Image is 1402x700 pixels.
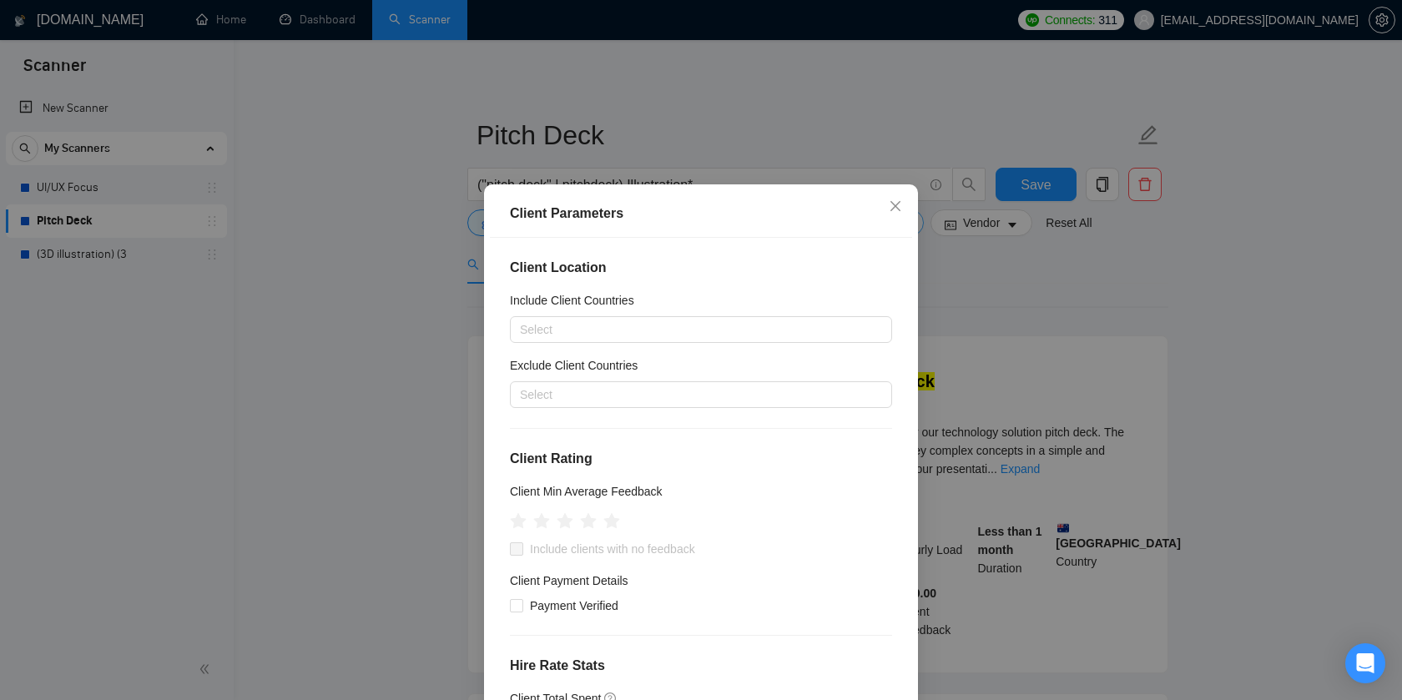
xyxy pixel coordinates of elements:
h5: Exclude Client Countries [510,356,638,375]
span: star [580,513,597,530]
h5: Client Min Average Feedback [510,482,663,501]
span: star [603,513,620,530]
span: close [889,199,902,213]
button: Close [873,184,918,229]
h4: Client Location [510,258,892,278]
span: Include clients with no feedback [523,541,702,559]
h4: Hire Rate Stats [510,657,892,677]
span: Payment Verified [523,597,625,616]
span: star [533,513,550,530]
span: star [510,513,527,530]
div: Open Intercom Messenger [1345,643,1385,683]
h4: Client Rating [510,449,892,469]
h4: Client Payment Details [510,572,628,591]
h5: Include Client Countries [510,291,634,310]
span: star [557,513,573,530]
div: Client Parameters [510,204,892,224]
